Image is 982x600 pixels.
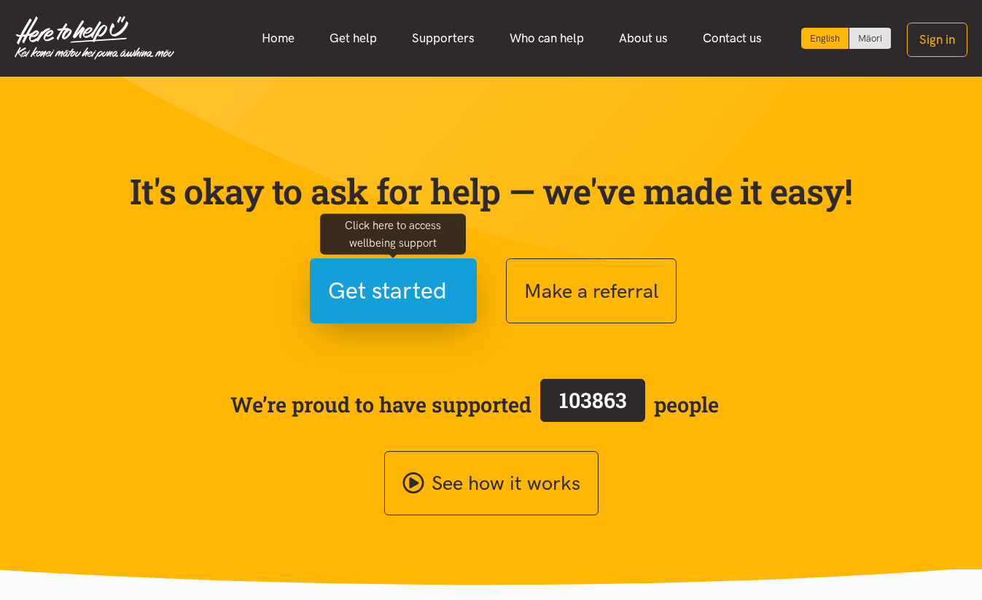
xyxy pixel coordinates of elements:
[15,16,174,60] img: Home
[312,23,394,54] a: Get help
[310,258,477,323] button: Get started
[492,23,601,54] a: Who can help
[559,386,627,414] span: 103863
[394,23,492,54] a: Supporters
[685,23,779,54] a: Contact us
[801,28,849,49] div: Current language
[907,23,967,57] button: Sign in
[244,23,312,54] a: Home
[849,28,891,49] a: Switch to Te Reo Māori
[601,23,685,54] a: About us
[328,272,447,309] span: Get started
[506,258,677,323] button: Make a referral
[531,376,654,433] a: 103863
[127,170,856,212] p: It's okay to ask for help — we've made it easy!
[801,28,892,49] div: Language toggle
[320,213,466,254] div: Click here to access wellbeing support
[384,451,599,516] a: See how it works
[230,376,719,433] span: We’re proud to have supported people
